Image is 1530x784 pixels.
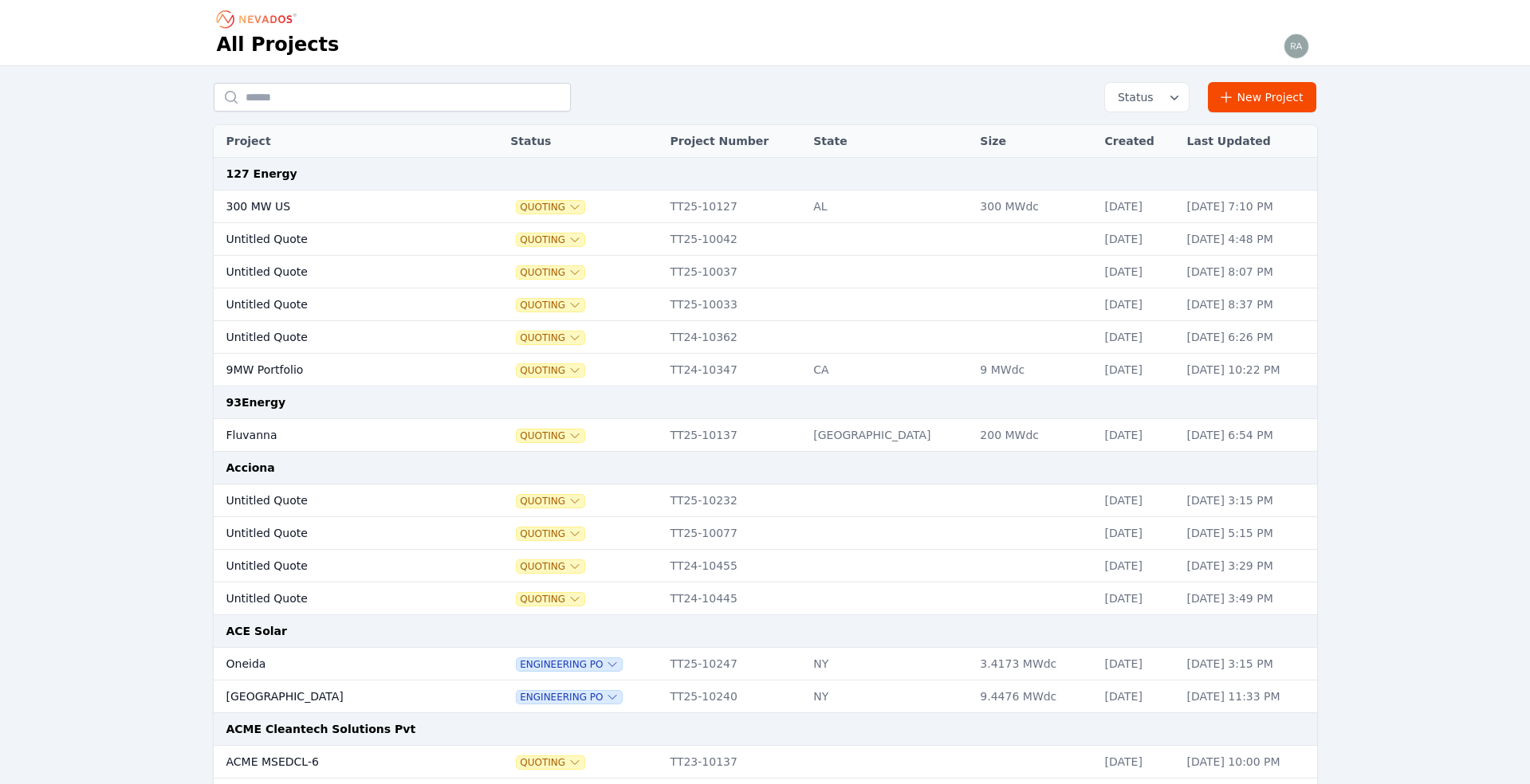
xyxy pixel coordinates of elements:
[214,419,463,452] td: Fluvanna
[972,125,1096,158] th: Size
[517,560,584,573] button: Quoting
[663,190,806,223] td: TT25-10127
[663,256,806,288] td: TT25-10037
[214,484,1317,517] tr: Untitled QuoteQuotingTT25-10232[DATE][DATE] 3:15 PM
[214,582,463,615] td: Untitled Quote
[1097,746,1179,778] td: [DATE]
[1097,125,1179,158] th: Created
[517,593,584,606] button: Quoting
[1179,517,1317,550] td: [DATE] 5:15 PM
[517,495,584,508] button: Quoting
[214,288,463,321] td: Untitled Quote
[663,484,806,517] td: TT25-10232
[517,658,622,671] span: Engineering PO
[214,680,1317,713] tr: [GEOGRAPHIC_DATA]Engineering POTT25-10240NY9.4476 MWdc[DATE][DATE] 11:33 PM
[517,233,584,246] button: Quoting
[663,648,806,680] td: TT25-10247
[214,386,1317,419] td: 93Energy
[663,354,806,386] td: TT24-10347
[663,419,806,452] td: TT25-10137
[1097,288,1179,321] td: [DATE]
[214,190,463,223] td: 300 MW US
[214,158,1317,190] td: 127 Energy
[214,517,463,550] td: Untitled Quote
[972,419,1096,452] td: 200 MWdc
[1097,190,1179,223] td: [DATE]
[217,32,340,57] h1: All Projects
[1179,190,1317,223] td: [DATE] 7:10 PM
[1097,321,1179,354] td: [DATE]
[1179,354,1317,386] td: [DATE] 10:22 PM
[214,321,1317,354] tr: Untitled QuoteQuotingTT24-10362[DATE][DATE] 6:26 PM
[805,680,972,713] td: NY
[1179,223,1317,256] td: [DATE] 4:48 PM
[663,517,806,550] td: TT25-10077
[1097,648,1179,680] td: [DATE]
[214,582,1317,615] tr: Untitled QuoteQuotingTT24-10445[DATE][DATE] 3:49 PM
[214,223,463,256] td: Untitled Quote
[214,354,1317,386] tr: 9MW PortfolioQuotingTT24-10347CA9 MWdc[DATE][DATE] 10:22 PM
[214,256,463,288] td: Untitled Quote
[214,321,463,354] td: Untitled Quote
[517,527,584,540] span: Quoting
[214,484,463,517] td: Untitled Quote
[517,331,584,344] button: Quoting
[805,190,972,223] td: AL
[214,125,463,158] th: Project
[1097,517,1179,550] td: [DATE]
[214,550,463,582] td: Untitled Quote
[217,6,301,32] nav: Breadcrumb
[1097,550,1179,582] td: [DATE]
[214,648,1317,680] tr: OneidaEngineering POTT25-10247NY3.4173 MWdc[DATE][DATE] 3:15 PM
[214,550,1317,582] tr: Untitled QuoteQuotingTT24-10455[DATE][DATE] 3:29 PM
[1097,223,1179,256] td: [DATE]
[1097,354,1179,386] td: [DATE]
[517,364,584,377] button: Quoting
[502,125,662,158] th: Status
[972,648,1096,680] td: 3.4173 MWdc
[214,680,463,713] td: [GEOGRAPHIC_DATA]
[663,321,806,354] td: TT24-10362
[1179,256,1317,288] td: [DATE] 8:07 PM
[214,746,463,778] td: ACME MSEDCL-6
[1111,89,1154,105] span: Status
[1179,419,1317,452] td: [DATE] 6:54 PM
[214,713,1317,746] td: ACME Cleantech Solutions Pvt
[517,429,584,442] button: Quoting
[663,288,806,321] td: TT25-10033
[1105,83,1189,112] button: Status
[1179,125,1317,158] th: Last Updated
[214,223,1317,256] tr: Untitled QuoteQuotingTT25-10042[DATE][DATE] 4:48 PM
[972,354,1096,386] td: 9 MWdc
[517,691,622,704] span: Engineering PO
[1179,550,1317,582] td: [DATE] 3:29 PM
[972,190,1096,223] td: 300 MWdc
[214,517,1317,550] tr: Untitled QuoteQuotingTT25-10077[DATE][DATE] 5:15 PM
[805,419,972,452] td: [GEOGRAPHIC_DATA]
[214,452,1317,484] td: Acciona
[517,201,584,214] button: Quoting
[214,354,463,386] td: 9MW Portfolio
[663,680,806,713] td: TT25-10240
[517,299,584,312] button: Quoting
[1179,746,1317,778] td: [DATE] 10:00 PM
[1097,419,1179,452] td: [DATE]
[1179,680,1317,713] td: [DATE] 11:33 PM
[214,256,1317,288] tr: Untitled QuoteQuotingTT25-10037[DATE][DATE] 8:07 PM
[805,125,972,158] th: State
[1179,648,1317,680] td: [DATE] 3:15 PM
[663,125,806,158] th: Project Number
[517,266,584,279] span: Quoting
[517,756,584,769] button: Quoting
[972,680,1096,713] td: 9.4476 MWdc
[1097,680,1179,713] td: [DATE]
[1208,82,1317,112] a: New Project
[663,582,806,615] td: TT24-10445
